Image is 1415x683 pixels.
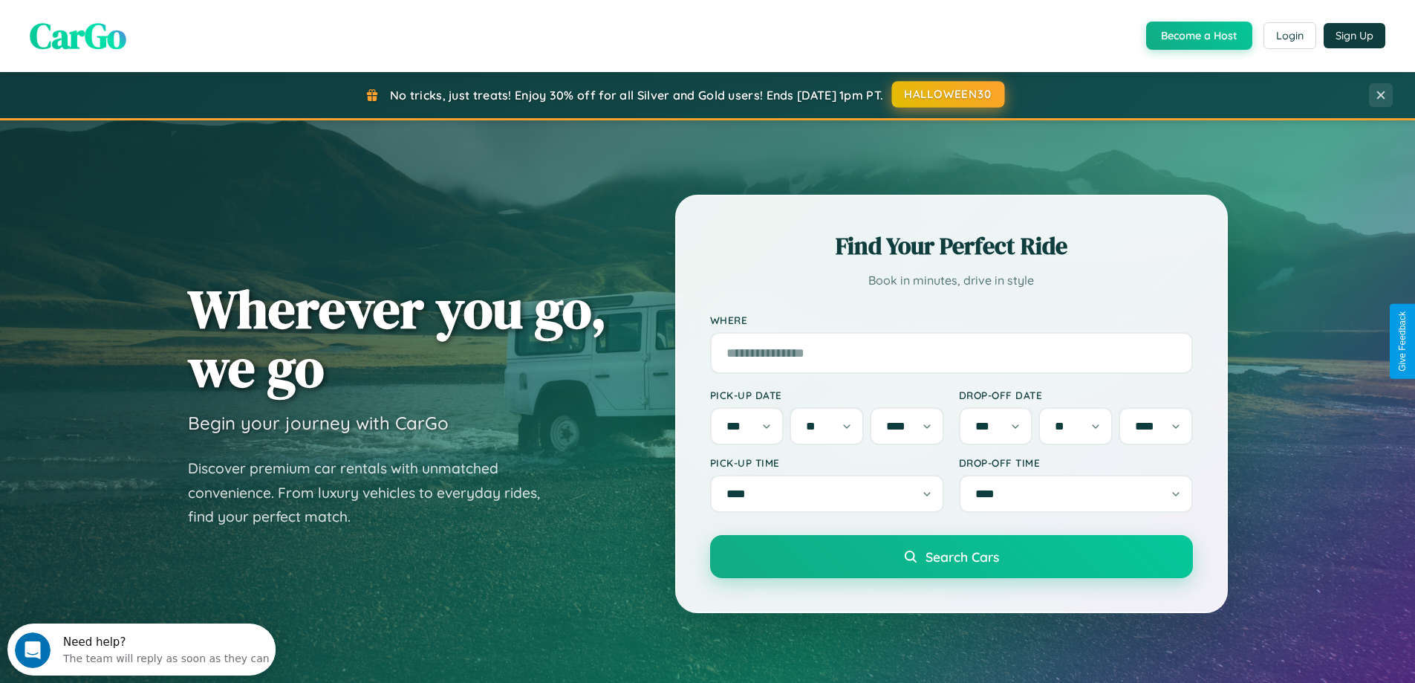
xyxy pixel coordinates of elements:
[710,389,944,401] label: Pick-up Date
[30,11,126,60] span: CarGo
[892,81,1005,108] button: HALLOWEEN30
[1263,22,1316,49] button: Login
[710,270,1193,291] p: Book in minutes, drive in style
[188,412,449,434] h3: Begin your journey with CarGo
[1397,311,1408,372] div: Give Feedback
[7,624,276,676] iframe: Intercom live chat discovery launcher
[926,548,999,565] span: Search Cars
[710,456,944,469] label: Pick-up Time
[15,632,51,668] iframe: Intercom live chat
[959,456,1193,469] label: Drop-off Time
[390,88,883,103] span: No tricks, just treats! Enjoy 30% off for all Silver and Gold users! Ends [DATE] 1pm PT.
[56,25,262,40] div: The team will reply as soon as they can
[1146,22,1252,50] button: Become a Host
[56,13,262,25] div: Need help?
[710,314,1193,326] label: Where
[188,279,607,397] h1: Wherever you go, we go
[6,6,276,47] div: Open Intercom Messenger
[710,535,1193,578] button: Search Cars
[710,230,1193,262] h2: Find Your Perfect Ride
[1324,23,1385,48] button: Sign Up
[188,456,559,529] p: Discover premium car rentals with unmatched convenience. From luxury vehicles to everyday rides, ...
[959,389,1193,401] label: Drop-off Date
